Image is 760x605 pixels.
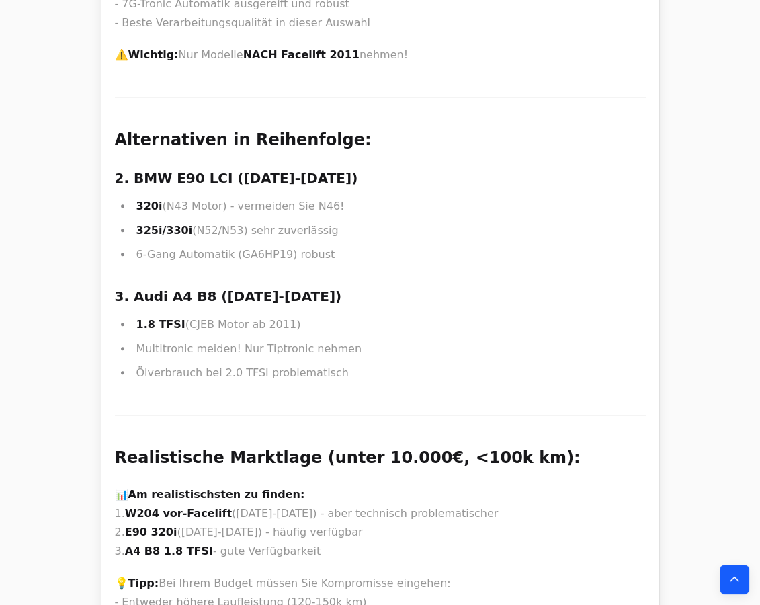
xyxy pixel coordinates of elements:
[128,48,179,61] strong: Wichtig:
[125,526,177,538] strong: E90 320i
[136,318,185,331] strong: 1.8 TFSI
[128,577,159,590] strong: Tipp:
[128,488,305,501] strong: Am realistischsten zu finden:
[243,48,360,61] strong: NACH Facelift 2011
[125,544,213,557] strong: A4 B8 1.8 TFSI
[115,448,581,467] strong: Realistische Marktlage (unter 10.000€, <100k km):
[136,200,163,212] strong: 320i
[115,286,646,307] h3: 3. Audi A4 B8 ([DATE]-[DATE])
[132,339,646,358] li: Multitronic meiden! Nur Tiptronic nehmen
[125,507,232,520] strong: W204 vor-Facelift
[132,221,646,240] li: (N52/N53) sehr zuverlässig
[720,565,749,594] button: Back to top
[115,46,646,65] p: ⚠️ Nur Modelle nehmen!
[115,130,372,149] strong: Alternativen in Reihenfolge:
[132,315,646,334] li: (CJEB Motor ab 2011)
[132,364,646,382] li: Ölverbrauch bei 2.0 TFSI problematisch
[115,167,646,189] h3: 2. BMW E90 LCI ([DATE]-[DATE])
[136,224,193,237] strong: 325i/330i
[132,245,646,264] li: 6-Gang Automatik (GA6HP19) robust
[115,485,646,561] p: 📊 1. ([DATE]-[DATE]) - aber technisch problematischer 2. ([DATE]-[DATE]) - häufig verfügbar 3. - ...
[132,197,646,216] li: (N43 Motor) - vermeiden Sie N46!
